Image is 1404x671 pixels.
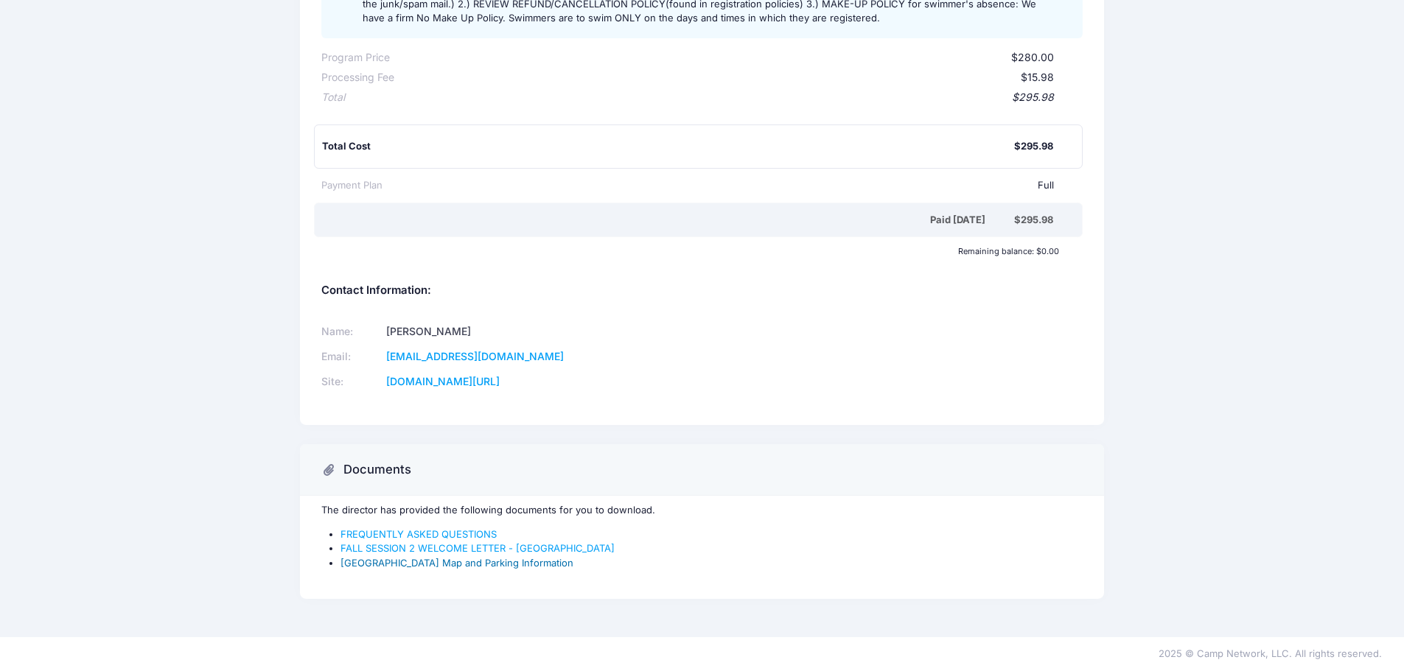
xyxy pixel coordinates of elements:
h5: Contact Information: [321,284,1083,298]
div: Total Cost [322,139,1014,154]
div: Remaining balance: $0.00 [314,247,1066,256]
span: $280.00 [1011,51,1054,63]
div: Processing Fee [321,70,394,85]
a: [EMAIL_ADDRESS][DOMAIN_NAME] [386,350,564,362]
div: $295.98 [1014,139,1053,154]
div: $295.98 [345,90,1054,105]
td: Email: [321,344,382,369]
td: Name: [321,319,382,344]
td: [PERSON_NAME] [382,319,683,344]
a: FREQUENTLY ASKED QUESTIONS [340,528,497,540]
div: Full [383,178,1054,193]
div: Payment Plan [321,178,383,193]
div: Paid [DATE] [324,213,1014,228]
td: Site: [321,369,382,394]
div: Total [321,90,345,105]
h3: Documents [343,463,411,477]
div: $295.98 [1014,213,1053,228]
div: $15.98 [394,70,1054,85]
div: Program Price [321,50,390,66]
p: The director has provided the following documents for you to download. [321,503,1083,518]
a: FALL SESSION 2 WELCOME LETTER - [GEOGRAPHIC_DATA] [340,542,615,554]
a: [DOMAIN_NAME][URL] [386,375,500,387]
a: [GEOGRAPHIC_DATA] Map and Parking Information [340,557,573,569]
span: 2025 © Camp Network, LLC. All rights reserved. [1159,647,1382,659]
